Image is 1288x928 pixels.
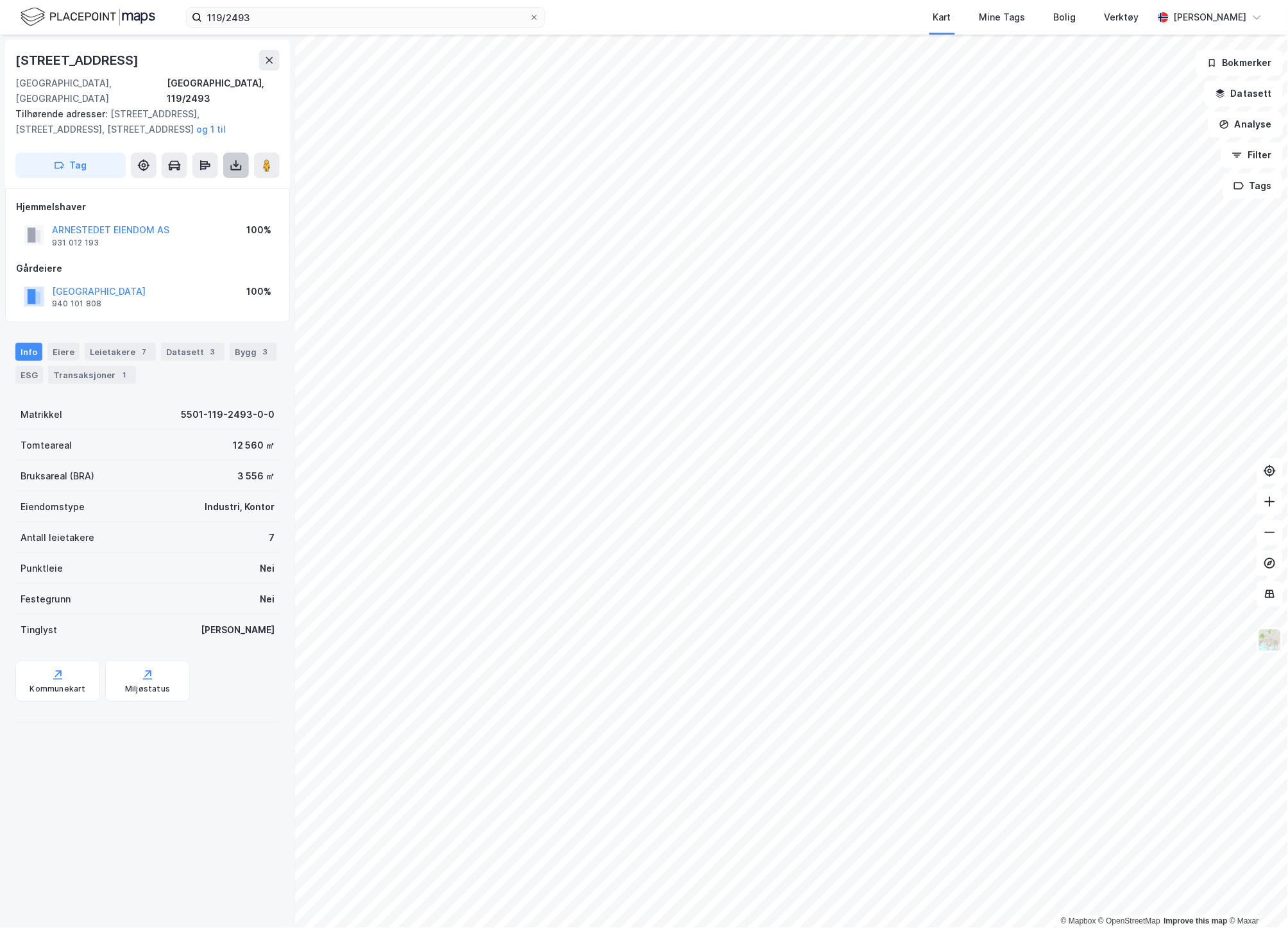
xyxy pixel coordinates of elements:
[15,343,42,361] div: Info
[15,50,141,70] div: [STREET_ADDRESS]
[16,261,279,276] div: Gårdeiere
[979,10,1026,25] div: Mine Tags
[21,530,94,545] div: Antall leietakere
[1258,628,1282,652] img: Z
[201,622,275,638] div: [PERSON_NAME]
[1208,112,1283,137] button: Analyse
[230,343,277,361] div: Bygg
[21,561,63,576] div: Punktleie
[21,438,72,453] div: Tomteareal
[15,153,126,178] button: Tag
[205,499,275,515] div: Industri, Kontor
[125,684,170,694] div: Miljøstatus
[233,438,275,453] div: 12 560 ㎡
[1105,10,1139,25] div: Verktøy
[260,561,275,576] div: Nei
[1099,917,1161,926] a: OpenStreetMap
[1224,866,1288,928] iframe: Chat Widget
[1174,10,1247,25] div: [PERSON_NAME]
[85,343,156,361] div: Leietakere
[21,499,85,515] div: Eiendomstype
[1223,173,1283,199] button: Tags
[933,10,951,25] div: Kart
[16,199,279,215] div: Hjemmelshaver
[237,468,275,484] div: 3 556 ㎡
[21,592,71,607] div: Festegrunn
[48,366,136,384] div: Transaksjoner
[15,108,110,119] span: Tilhørende adresser:
[246,222,271,238] div: 100%
[1205,81,1283,106] button: Datasett
[52,299,101,309] div: 940 101 808
[30,684,85,694] div: Kommunekart
[167,76,280,106] div: [GEOGRAPHIC_DATA], 119/2493
[21,468,94,484] div: Bruksareal (BRA)
[1164,917,1228,926] a: Improve this map
[246,284,271,299] div: 100%
[269,530,275,545] div: 7
[1061,917,1096,926] a: Mapbox
[1196,50,1283,76] button: Bokmerker
[15,76,167,106] div: [GEOGRAPHIC_DATA], [GEOGRAPHIC_DATA]
[181,407,275,422] div: 5501-119-2493-0-0
[1224,866,1288,928] div: Kontrollprogram for chat
[259,345,272,358] div: 3
[1054,10,1076,25] div: Bolig
[161,343,225,361] div: Datasett
[15,106,269,137] div: [STREET_ADDRESS], [STREET_ADDRESS], [STREET_ADDRESS]
[15,366,43,384] div: ESG
[260,592,275,607] div: Nei
[138,345,151,358] div: 7
[1221,142,1283,168] button: Filter
[47,343,80,361] div: Eiere
[118,369,131,381] div: 1
[202,8,529,27] input: Søk på adresse, matrikkel, gårdeiere, leietakere eller personer
[21,6,155,28] img: logo.f888ab2527a4732fd821a326f86c7f29.svg
[207,345,219,358] div: 3
[21,407,62,422] div: Matrikkel
[52,238,99,248] div: 931 012 193
[21,622,57,638] div: Tinglyst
